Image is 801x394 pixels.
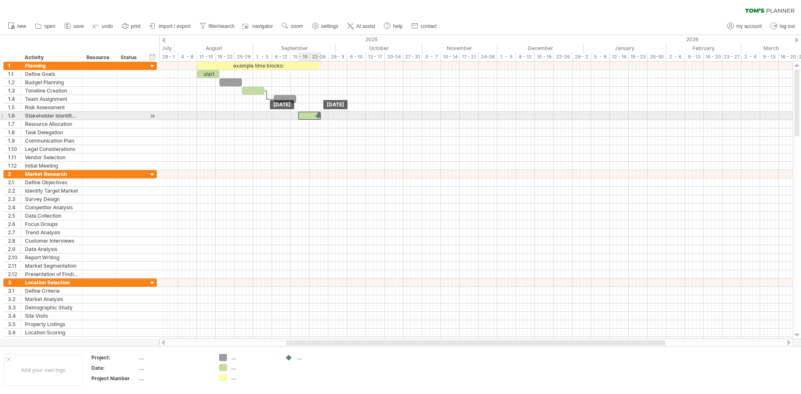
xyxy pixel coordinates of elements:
[8,153,20,161] div: 1.11
[25,312,78,320] div: Site Visits
[25,295,78,303] div: Market Analysis
[25,87,78,95] div: Timeline Creation
[345,21,378,32] a: AI assist
[403,53,422,61] div: 27 - 31
[121,53,139,62] div: Status
[8,245,20,253] div: 2.9
[8,262,20,270] div: 2.11
[120,21,143,32] a: print
[17,23,26,29] span: new
[216,53,234,61] div: 18 - 22
[584,44,666,53] div: January 2026
[91,21,116,32] a: undo
[685,53,704,61] div: 9 - 13
[291,53,310,61] div: 15 - 19
[231,374,277,381] div: ....
[328,53,347,61] div: 29 - 3
[8,295,20,303] div: 3.2
[779,53,798,61] div: 16 - 20
[25,320,78,328] div: Property Listings
[8,287,20,295] div: 3.1
[8,320,20,328] div: 3.5
[8,195,20,203] div: 2.3
[422,53,441,61] div: 3 - 7
[8,170,20,178] div: 2
[8,112,20,120] div: 1.6
[321,23,338,29] span: settings
[8,304,20,311] div: 3.3
[25,70,78,78] div: Define Goals
[356,23,375,29] span: AI assist
[4,354,82,386] div: Add your own logo
[73,23,84,29] span: save
[366,53,385,61] div: 13 - 17
[8,337,20,345] div: 3.7
[174,44,253,53] div: August 2025
[25,253,78,261] div: Report Writing
[8,329,20,336] div: 3.6
[704,53,723,61] div: 16 - 20
[291,23,303,29] span: zoom
[8,187,20,195] div: 2.2
[8,162,20,170] div: 1.12
[736,23,762,29] span: my account
[25,195,78,203] div: Survey Design
[33,21,58,32] a: open
[102,23,113,29] span: undo
[8,253,20,261] div: 2.10
[8,87,20,95] div: 1.3
[197,70,219,78] div: start
[25,245,78,253] div: Data Analysis
[253,44,336,53] div: September 2025
[6,21,29,32] a: new
[25,162,78,170] div: Initial Meeting
[147,21,193,32] a: import / export
[497,53,516,61] div: 1 - 5
[25,262,78,270] div: Market Segmentation
[310,21,341,32] a: settings
[441,53,460,61] div: 10 - 14
[8,128,20,136] div: 1.8
[253,53,272,61] div: 1 - 5
[610,53,629,61] div: 12 - 16
[25,120,78,128] div: Resource Allocation
[209,23,234,29] span: filter/search
[159,53,178,61] div: 28 - 1
[647,53,666,61] div: 26-30
[25,337,78,345] div: Traffic Analysis
[139,354,209,361] div: ....
[25,237,78,245] div: Customer Interviews
[252,23,273,29] span: navigator
[139,364,209,371] div: ....
[131,23,141,29] span: print
[91,354,137,361] div: Project:
[8,270,20,278] div: 2.12
[197,53,216,61] div: 11 - 15
[385,53,403,61] div: 20-24
[8,78,20,86] div: 1.2
[25,329,78,336] div: Location Scoring
[8,212,20,220] div: 2.5
[25,228,78,236] div: Trend Analysis
[25,95,78,103] div: Team Assignment
[44,23,55,29] span: open
[8,203,20,211] div: 2.4
[741,53,760,61] div: 2 - 6
[139,375,209,382] div: ....
[8,279,20,286] div: 3
[197,62,319,70] div: example time blocks:
[516,53,535,61] div: 8 - 12
[336,44,422,53] div: October 2025
[323,100,348,109] div: [DATE]
[231,364,277,371] div: ....
[25,220,78,228] div: Focus Groups
[310,53,328,61] div: 22-26
[409,21,439,32] a: contact
[25,279,78,286] div: Location Selection
[768,21,797,32] a: log out
[760,53,779,61] div: 9 - 13
[91,375,137,382] div: Project Number
[422,44,497,53] div: November 2025
[25,304,78,311] div: Demographic Study
[25,103,78,111] div: Risk Assessment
